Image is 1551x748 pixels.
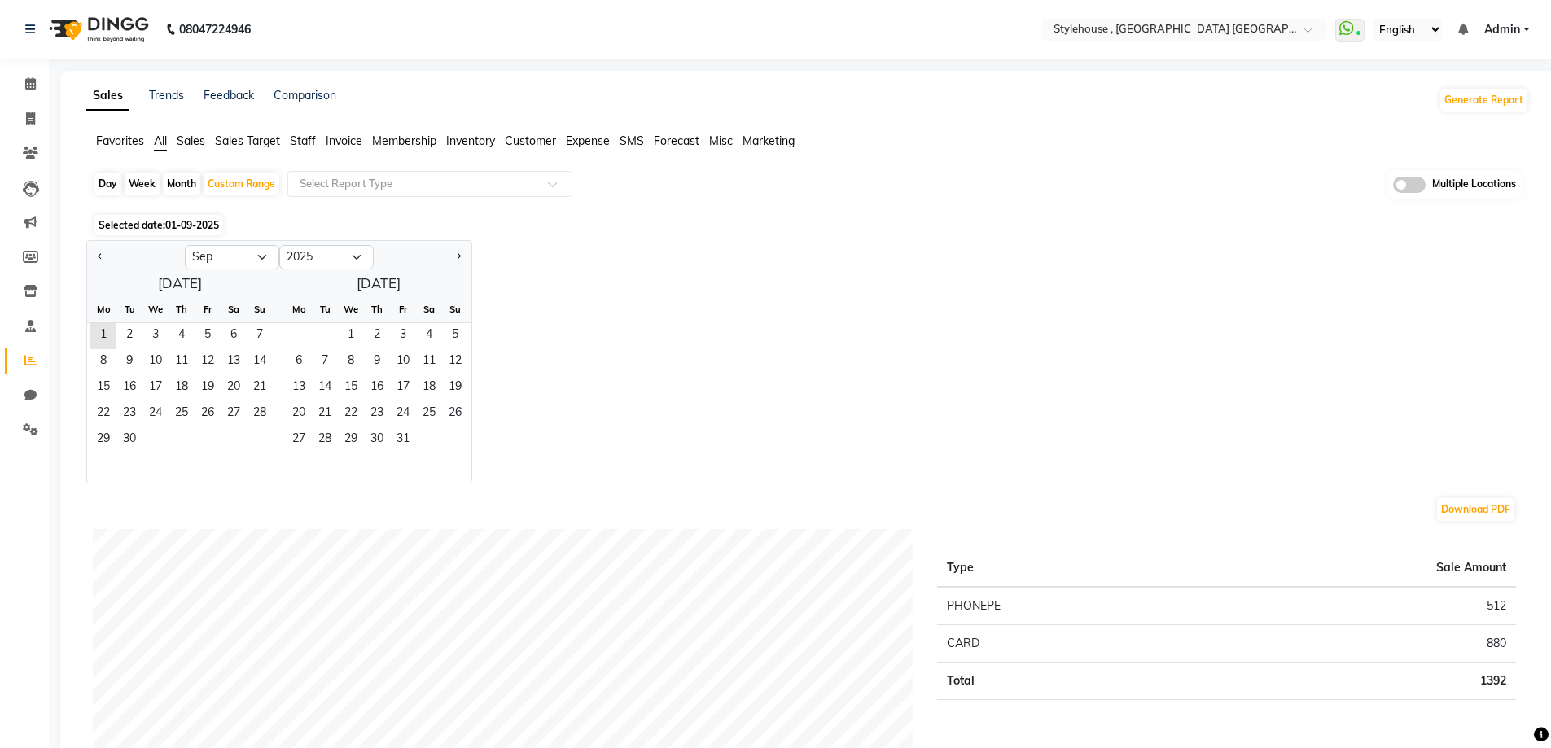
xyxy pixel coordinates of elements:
div: Sunday, October 19, 2025 [442,375,468,401]
span: 19 [442,375,468,401]
div: Monday, September 8, 2025 [90,349,116,375]
span: 30 [364,427,390,453]
div: Thursday, September 4, 2025 [169,323,195,349]
div: Sunday, October 26, 2025 [442,401,468,427]
div: Sunday, October 12, 2025 [442,349,468,375]
div: Sunday, September 21, 2025 [247,375,273,401]
span: 15 [90,375,116,401]
span: 25 [416,401,442,427]
div: Monday, October 6, 2025 [286,349,312,375]
div: Fr [195,296,221,322]
span: 23 [116,401,142,427]
div: Saturday, September 6, 2025 [221,323,247,349]
div: Friday, September 5, 2025 [195,323,221,349]
span: 16 [116,375,142,401]
div: Sunday, September 7, 2025 [247,323,273,349]
span: 6 [221,323,247,349]
div: Tuesday, October 14, 2025 [312,375,338,401]
span: 2 [116,323,142,349]
span: 10 [390,349,416,375]
span: 26 [442,401,468,427]
span: Expense [566,133,610,148]
span: 1 [338,323,364,349]
div: Saturday, September 27, 2025 [221,401,247,427]
td: 512 [1198,587,1516,625]
div: Friday, October 17, 2025 [390,375,416,401]
span: 27 [221,401,247,427]
span: 21 [247,375,273,401]
div: Monday, October 27, 2025 [286,427,312,453]
span: 17 [142,375,169,401]
a: Comparison [274,88,336,103]
td: 1392 [1198,662,1516,699]
select: Select month [185,245,279,269]
span: 5 [195,323,221,349]
span: 22 [338,401,364,427]
span: 22 [90,401,116,427]
div: Thursday, October 16, 2025 [364,375,390,401]
div: Monday, October 20, 2025 [286,401,312,427]
div: Saturday, October 4, 2025 [416,323,442,349]
div: Thursday, October 23, 2025 [364,401,390,427]
div: We [338,296,364,322]
select: Select year [279,245,374,269]
span: 30 [116,427,142,453]
div: Sunday, October 5, 2025 [442,323,468,349]
span: 24 [142,401,169,427]
div: Saturday, September 13, 2025 [221,349,247,375]
div: Friday, October 31, 2025 [390,427,416,453]
div: Monday, September 29, 2025 [90,427,116,453]
div: Wednesday, October 22, 2025 [338,401,364,427]
span: 7 [312,349,338,375]
span: 20 [286,401,312,427]
span: 15 [338,375,364,401]
span: 11 [416,349,442,375]
span: 20 [221,375,247,401]
div: Tu [116,296,142,322]
div: Friday, October 3, 2025 [390,323,416,349]
div: Sunday, September 28, 2025 [247,401,273,427]
span: 24 [390,401,416,427]
div: Friday, September 26, 2025 [195,401,221,427]
div: Custom Range [204,173,279,195]
span: Forecast [654,133,699,148]
span: Membership [372,133,436,148]
button: Download PDF [1437,498,1514,521]
span: 27 [286,427,312,453]
span: 29 [90,427,116,453]
div: Saturday, October 18, 2025 [416,375,442,401]
a: Feedback [204,88,254,103]
span: 8 [90,349,116,375]
div: Friday, October 24, 2025 [390,401,416,427]
div: Tuesday, October 7, 2025 [312,349,338,375]
div: Month [163,173,200,195]
span: 14 [247,349,273,375]
span: 01-09-2025 [165,219,219,231]
span: 2 [364,323,390,349]
div: Thursday, September 11, 2025 [169,349,195,375]
span: 4 [416,323,442,349]
div: Wednesday, September 24, 2025 [142,401,169,427]
span: 17 [390,375,416,401]
th: Type [937,549,1198,587]
img: logo [42,7,153,52]
div: Mo [286,296,312,322]
div: Wednesday, October 15, 2025 [338,375,364,401]
div: Thursday, October 2, 2025 [364,323,390,349]
span: Invoice [326,133,362,148]
span: Marketing [743,133,795,148]
span: Staff [290,133,316,148]
span: Favorites [96,133,144,148]
td: PHONEPE [937,587,1198,625]
b: 08047224946 [179,7,251,52]
span: 29 [338,427,364,453]
span: 4 [169,323,195,349]
div: Sunday, September 14, 2025 [247,349,273,375]
div: Tuesday, October 21, 2025 [312,401,338,427]
span: 21 [312,401,338,427]
span: Inventory [446,133,495,148]
div: Th [169,296,195,322]
span: Sales [177,133,205,148]
a: Trends [149,88,184,103]
div: Week [125,173,160,195]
